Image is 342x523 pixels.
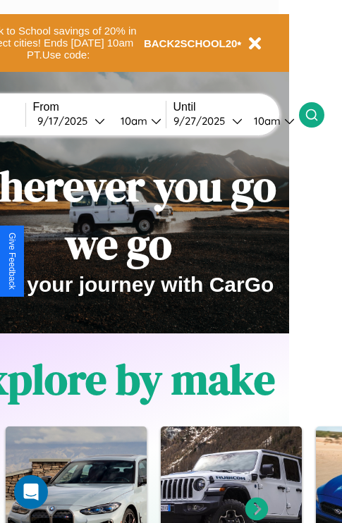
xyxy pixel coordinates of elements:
button: 10am [109,113,166,128]
div: Open Intercom Messenger [14,475,48,509]
label: Until [173,101,299,113]
b: BACK2SCHOOL20 [144,37,238,49]
button: 10am [243,113,299,128]
div: 9 / 17 / 2025 [37,114,94,128]
div: 10am [114,114,151,128]
div: 10am [247,114,284,128]
button: 9/17/2025 [33,113,109,128]
label: From [33,101,166,113]
div: 9 / 27 / 2025 [173,114,232,128]
div: Give Feedback [7,233,17,290]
